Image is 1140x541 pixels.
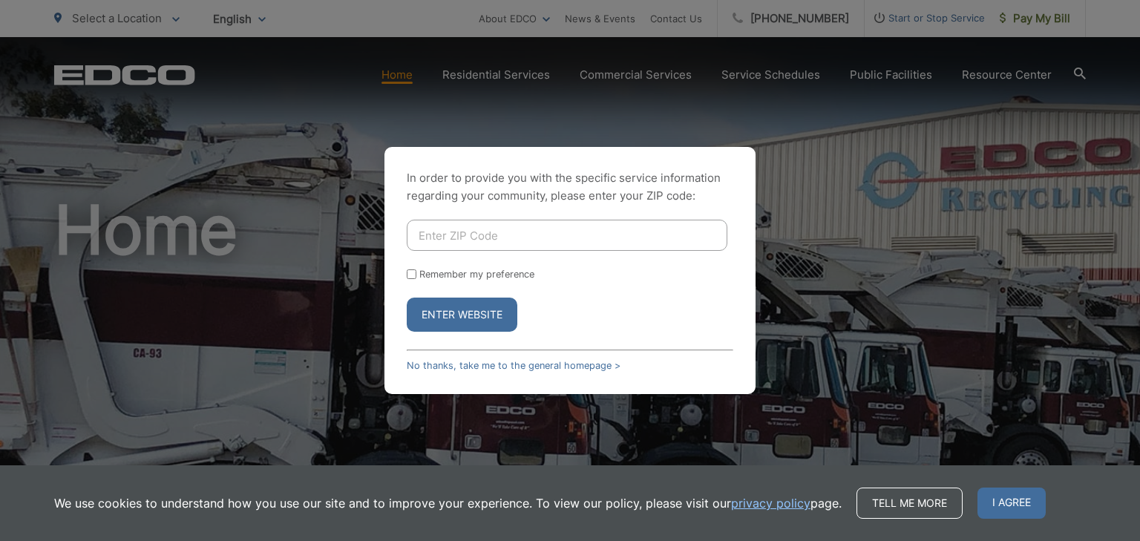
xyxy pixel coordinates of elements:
[731,494,810,512] a: privacy policy
[419,269,534,280] label: Remember my preference
[977,488,1046,519] span: I agree
[407,169,733,205] p: In order to provide you with the specific service information regarding your community, please en...
[856,488,963,519] a: Tell me more
[407,360,620,371] a: No thanks, take me to the general homepage >
[54,494,842,512] p: We use cookies to understand how you use our site and to improve your experience. To view our pol...
[407,220,727,251] input: Enter ZIP Code
[407,298,517,332] button: Enter Website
